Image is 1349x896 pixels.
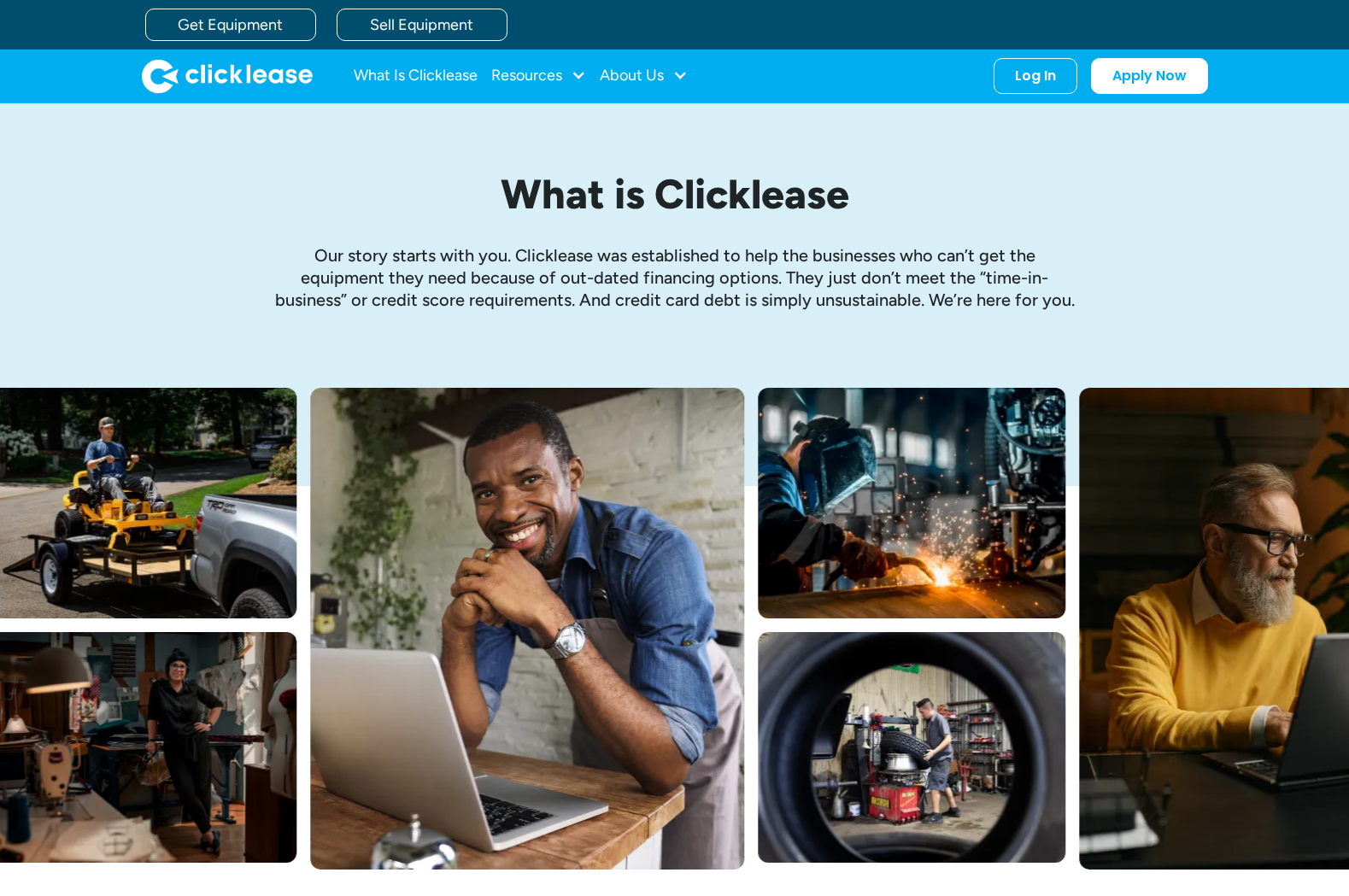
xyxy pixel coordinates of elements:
[273,244,1076,311] p: Our story starts with you. Clicklease was established to help the businesses who can’t get the eq...
[354,59,478,93] a: What Is Clicklease
[337,9,507,41] a: Sell Equipment
[758,632,1065,863] img: A man fitting a new tire on a rim
[273,172,1076,217] h1: What is Clicklease
[145,9,316,41] a: Get Equipment
[1091,58,1208,94] a: Apply Now
[491,59,586,93] div: Resources
[1015,67,1056,85] div: Log In
[600,59,688,93] div: About Us
[142,59,313,93] img: Clicklease logo
[310,388,744,870] img: A smiling man in a blue shirt and apron leaning over a table with a laptop
[758,388,1065,618] img: A welder in a large mask working on a large pipe
[142,59,313,93] a: home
